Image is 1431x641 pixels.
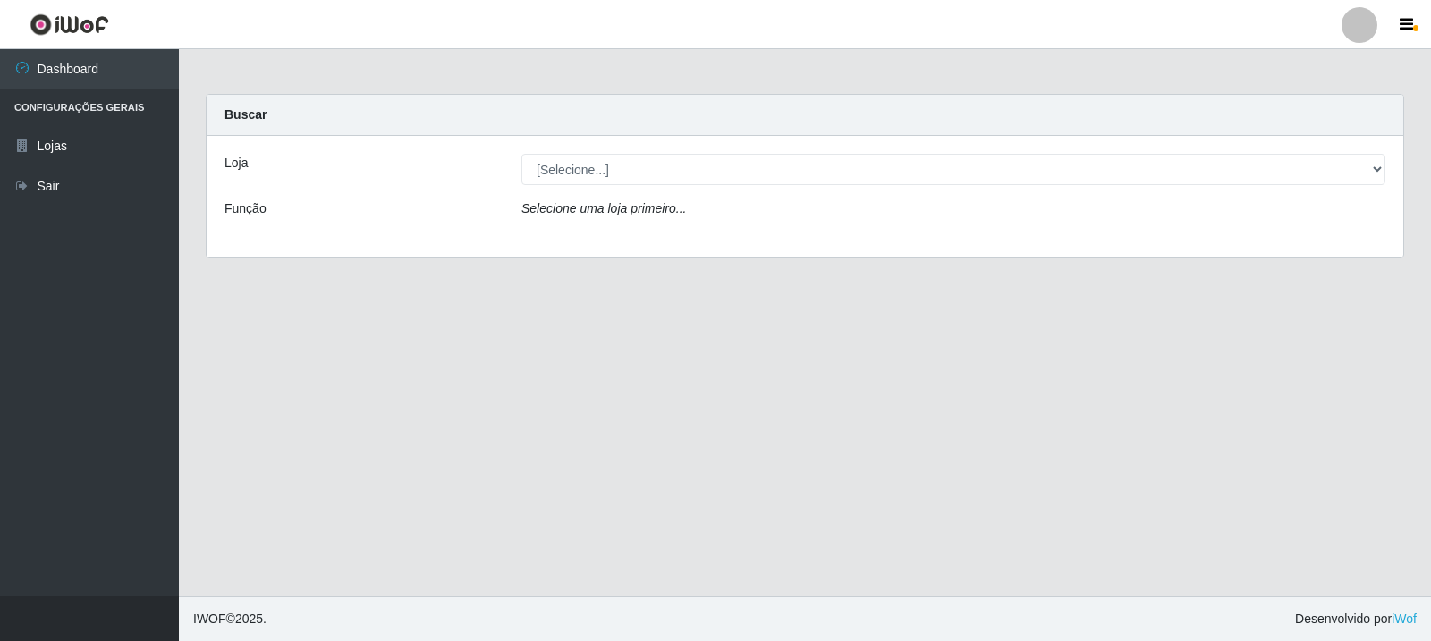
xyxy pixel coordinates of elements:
[1392,611,1417,626] a: iWof
[521,201,686,215] i: Selecione uma loja primeiro...
[224,107,267,122] strong: Buscar
[193,611,226,626] span: IWOF
[193,610,267,628] span: © 2025 .
[30,13,109,36] img: CoreUI Logo
[1295,610,1417,628] span: Desenvolvido por
[224,199,267,218] label: Função
[224,154,248,173] label: Loja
